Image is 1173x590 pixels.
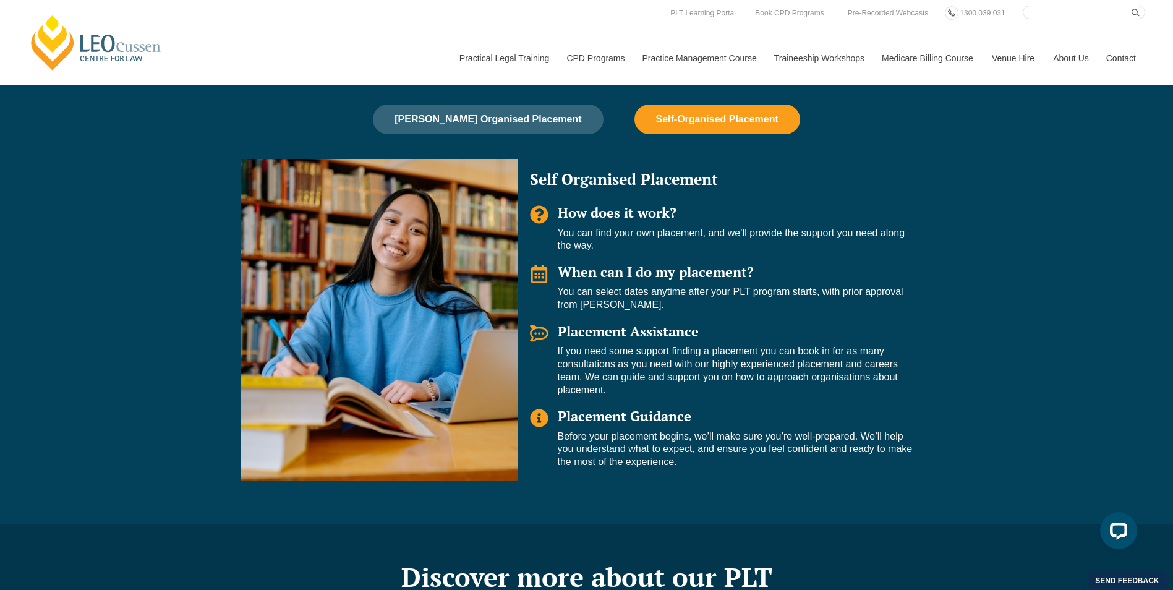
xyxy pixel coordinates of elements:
a: Pre-Recorded Webcasts [845,6,932,20]
span: Placement Assistance [558,322,699,340]
a: CPD Programs [557,32,633,85]
span: How does it work? [558,203,676,221]
h2: Self Organised Placement [530,171,921,187]
div: Tabs. Open items with Enter or Space, close with Escape and navigate using the Arrow keys. [234,105,939,487]
a: PLT Learning Portal [667,6,739,20]
a: Medicare Billing Course [872,32,983,85]
a: About Us [1044,32,1097,85]
p: Before your placement begins, we’ll make sure you’re well-prepared. We’ll help you understand wha... [558,430,921,469]
span: Placement Guidance [558,407,691,425]
span: When can I do my placement? [558,263,754,281]
a: [PERSON_NAME] Centre for Law [28,14,164,72]
a: 1300 039 031 [957,6,1008,20]
a: Practical Legal Training [450,32,558,85]
a: Venue Hire [983,32,1044,85]
span: [PERSON_NAME] Organised Placement [395,114,581,125]
a: Contact [1097,32,1145,85]
a: Book CPD Programs [752,6,827,20]
p: If you need some support finding a placement you can book in for as many consultations as you nee... [558,345,921,396]
span: 1300 039 031 [960,9,1005,17]
p: You can select dates anytime after your PLT program starts, with prior approval from [PERSON_NAME]. [558,286,921,312]
a: Practice Management Course [633,32,765,85]
p: You can find your own placement, and we’ll provide the support you need along the way. [558,227,921,253]
iframe: LiveChat chat widget [1090,507,1142,559]
span: Self-Organised Placement [656,114,778,125]
a: Traineeship Workshops [765,32,872,85]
